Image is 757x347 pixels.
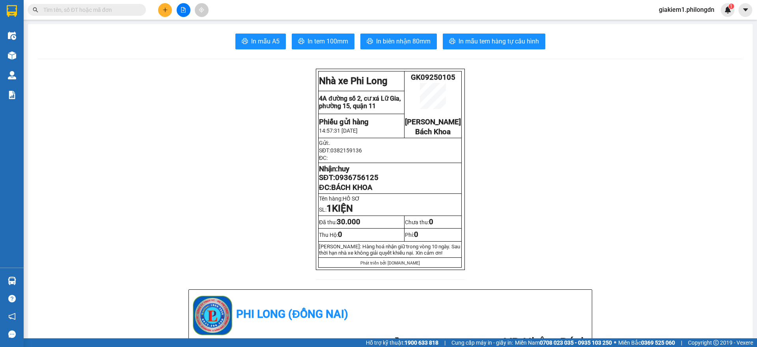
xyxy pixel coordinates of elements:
strong: Nhà xe Phi Long [319,75,388,86]
span: In biên nhận 80mm [376,36,431,46]
span: 14:57:31 [DATE] [319,128,358,134]
span: HỒ SƠ [343,195,364,202]
p: Gửi: [319,140,461,146]
img: warehouse-icon [8,32,16,40]
td: Phí: [405,229,462,241]
span: caret-down [742,6,749,13]
span: printer [298,38,304,45]
span: . [329,140,330,146]
span: 4A đường số 2, cư xá Lữ Gia, phường 15, quận 11 [319,95,401,110]
img: logo.jpg [193,296,232,335]
button: printerIn biên nhận 80mm [360,34,437,49]
span: In mẫu tem hàng tự cấu hình [459,36,539,46]
button: plus [158,3,172,17]
span: In mẫu A5 [251,36,280,46]
span: huy [338,165,349,173]
button: file-add [177,3,190,17]
span: copyright [713,340,719,345]
span: ⚪️ [614,341,616,344]
img: warehouse-icon [8,71,16,79]
img: solution-icon [8,91,16,99]
span: SĐT: [319,147,362,154]
b: Phi Long (Đồng Nai) [236,308,348,321]
strong: 0369 525 060 [641,339,675,346]
span: search [33,7,38,13]
span: giakiem1.philongdn [653,5,721,15]
span: 0 [429,218,433,226]
span: 0 [338,230,342,239]
strong: 0708 023 035 - 0935 103 250 [540,339,612,346]
button: printerIn mẫu tem hàng tự cấu hình [443,34,545,49]
span: Miền Nam [515,338,612,347]
span: question-circle [8,295,16,302]
button: caret-down [738,3,752,17]
span: file-add [181,7,186,13]
span: printer [449,38,455,45]
span: Bách Khoa [415,128,451,136]
span: 0936756125 [335,173,378,182]
span: 0382159136 [330,147,362,154]
span: Cung cấp máy in - giấy in: [451,338,513,347]
span: 1 [326,203,332,214]
button: aim [195,3,209,17]
sup: 1 [729,4,734,9]
span: [PERSON_NAME] [405,118,461,126]
span: ĐC: [319,155,328,161]
img: logo-vxr [7,5,17,17]
span: 1 [730,4,733,9]
p: Tên hàng: [319,195,461,202]
span: In tem 100mm [308,36,348,46]
button: printerIn tem 100mm [292,34,354,49]
span: printer [367,38,373,45]
td: Chưa thu: [405,216,462,229]
span: ĐC: [319,183,372,192]
span: | [444,338,446,347]
span: [PERSON_NAME]: Hàng hoá nhận giữ trong vòng 10 ngày. Sau thời hạn nhà xe không giải quy... [319,244,460,256]
strong: KIỆN [332,203,353,214]
span: | [681,338,682,347]
span: notification [8,313,16,320]
span: Hỗ trợ kỹ thuật: [366,338,438,347]
span: SL: [319,206,353,213]
span: 30.000 [337,218,360,226]
span: plus [162,7,168,13]
img: warehouse-icon [8,277,16,285]
span: Miền Bắc [618,338,675,347]
span: Phát triển bởi [DOMAIN_NAME] [360,261,420,266]
strong: Nhận: SĐT: [319,165,378,182]
strong: 1900 633 818 [405,339,438,346]
strong: Phiếu gửi hàng [319,118,369,126]
span: GK09250105 [411,73,455,82]
span: aim [199,7,204,13]
span: 0 [414,230,418,239]
span: BÁCH KHOA [331,183,372,192]
img: warehouse-icon [8,51,16,60]
td: Đã thu: [319,216,405,229]
span: printer [242,38,248,45]
input: Tìm tên, số ĐT hoặc mã đơn [43,6,136,14]
img: icon-new-feature [724,6,731,13]
td: Thu Hộ: [319,229,405,241]
span: message [8,330,16,338]
button: printerIn mẫu A5 [235,34,286,49]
